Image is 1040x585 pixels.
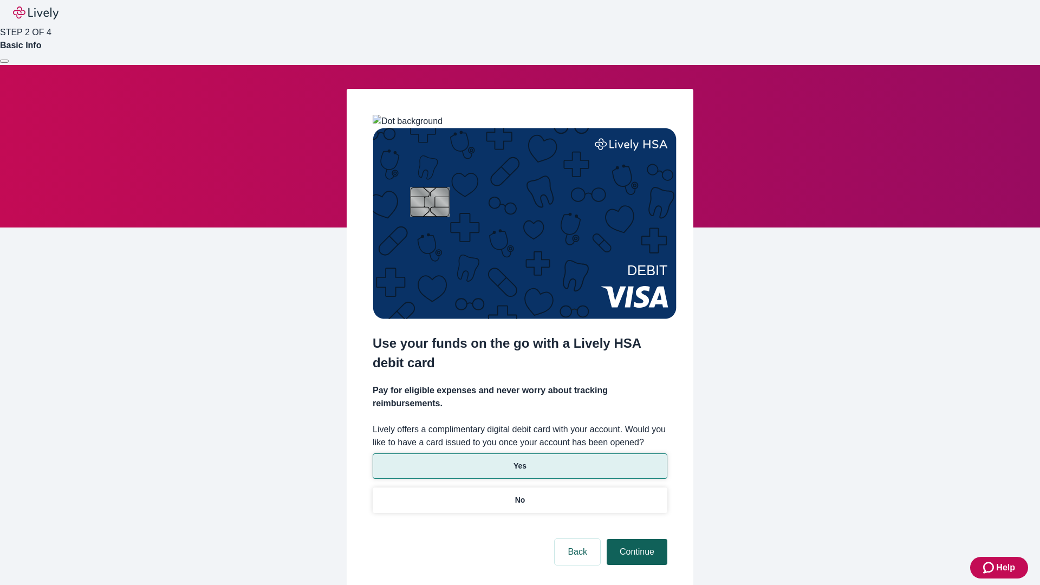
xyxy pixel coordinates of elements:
[373,487,667,513] button: No
[13,6,58,19] img: Lively
[373,115,443,128] img: Dot background
[996,561,1015,574] span: Help
[373,334,667,373] h2: Use your funds on the go with a Lively HSA debit card
[373,423,667,449] label: Lively offers a complimentary digital debit card with your account. Would you like to have a card...
[983,561,996,574] svg: Zendesk support icon
[373,453,667,479] button: Yes
[970,557,1028,578] button: Zendesk support iconHelp
[513,460,526,472] p: Yes
[515,495,525,506] p: No
[373,384,667,410] h4: Pay for eligible expenses and never worry about tracking reimbursements.
[555,539,600,565] button: Back
[607,539,667,565] button: Continue
[373,128,677,319] img: Debit card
